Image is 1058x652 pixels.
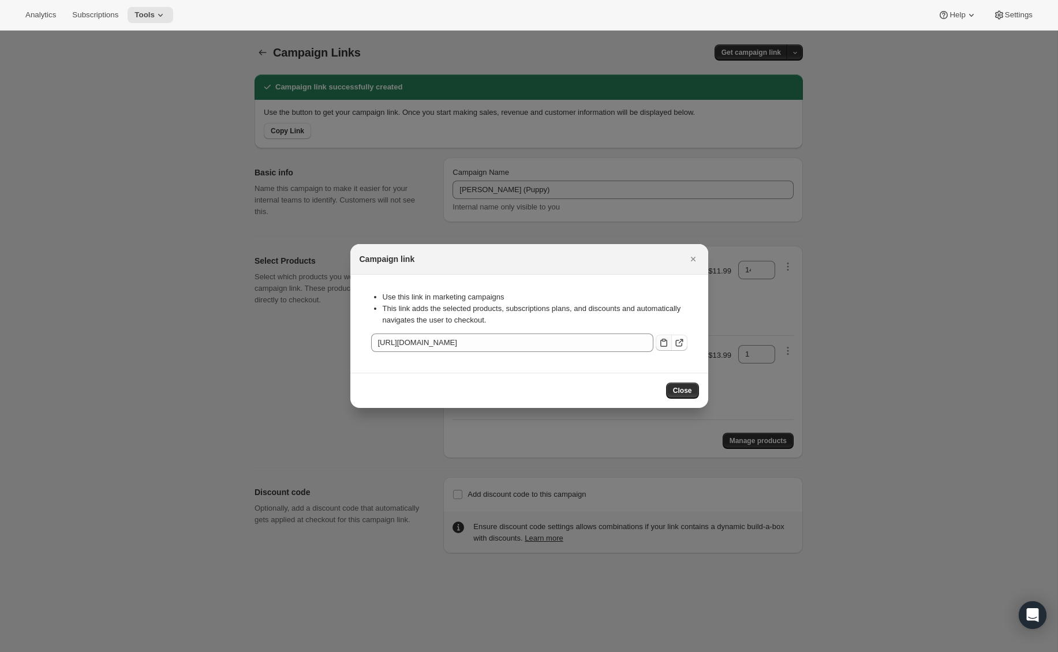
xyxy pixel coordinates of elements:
h2: Campaign link [360,253,415,265]
li: This link adds the selected products, subscriptions plans, and discounts and automatically naviga... [383,303,687,326]
button: Analytics [18,7,63,23]
span: Settings [1005,10,1033,20]
button: Settings [986,7,1040,23]
span: Help [949,10,965,20]
div: Open Intercom Messenger [1019,601,1046,629]
li: Use this link in marketing campaigns [383,291,687,303]
span: Analytics [25,10,56,20]
button: Subscriptions [65,7,125,23]
button: Close [685,251,701,267]
button: Close [666,383,699,399]
span: Subscriptions [72,10,118,20]
button: Tools [128,7,173,23]
button: Help [931,7,984,23]
span: Close [673,386,692,395]
span: Tools [134,10,155,20]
